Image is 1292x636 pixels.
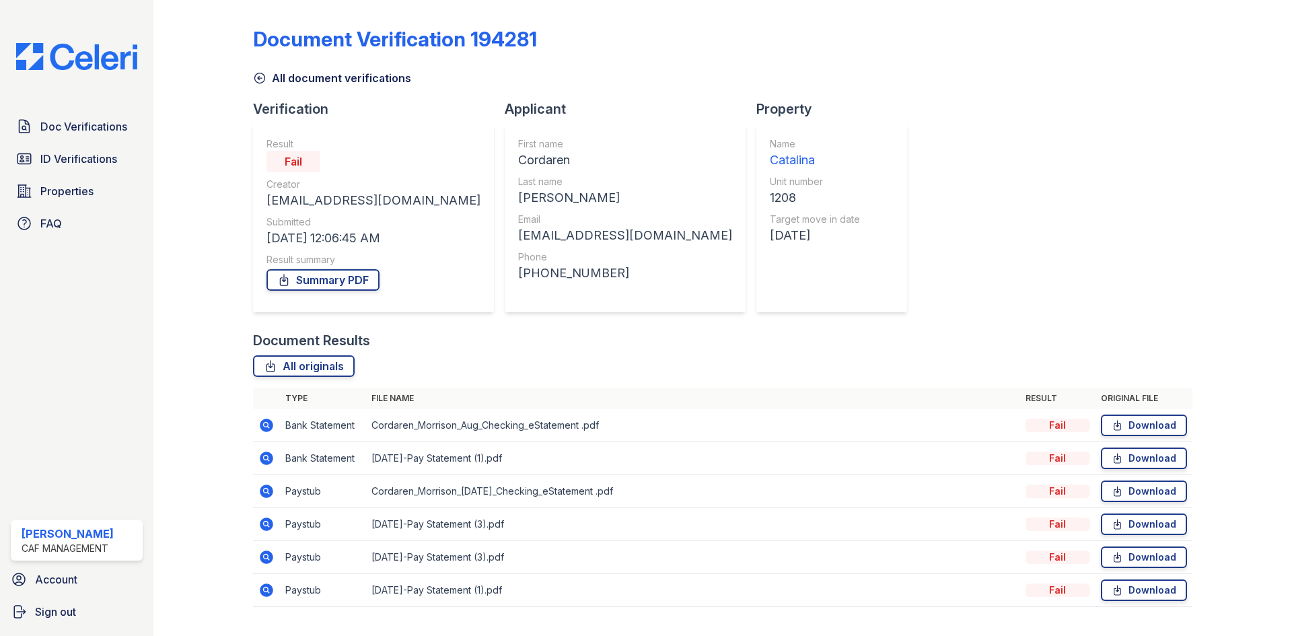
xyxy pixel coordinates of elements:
[756,100,918,118] div: Property
[280,541,366,574] td: Paystub
[366,475,1020,508] td: Cordaren_Morrison_[DATE]_Checking_eStatement .pdf
[253,100,505,118] div: Verification
[40,215,62,232] span: FAQ
[366,409,1020,442] td: Cordaren_Morrison_Aug_Checking_eStatement .pdf
[518,226,732,245] div: [EMAIL_ADDRESS][DOMAIN_NAME]
[366,442,1020,475] td: [DATE]-Pay Statement (1).pdf
[1026,584,1090,597] div: Fail
[5,566,148,593] a: Account
[266,137,480,151] div: Result
[11,178,143,205] a: Properties
[1101,514,1187,535] a: Download
[1026,551,1090,564] div: Fail
[518,264,732,283] div: [PHONE_NUMBER]
[1020,388,1096,409] th: Result
[1026,485,1090,498] div: Fail
[253,70,411,86] a: All document verifications
[280,388,366,409] th: Type
[770,137,860,151] div: Name
[518,137,732,151] div: First name
[22,526,114,542] div: [PERSON_NAME]
[1101,481,1187,502] a: Download
[366,388,1020,409] th: File name
[35,571,77,588] span: Account
[266,191,480,210] div: [EMAIL_ADDRESS][DOMAIN_NAME]
[266,151,320,172] div: Fail
[518,151,732,170] div: Cordaren
[11,113,143,140] a: Doc Verifications
[1101,579,1187,601] a: Download
[40,118,127,135] span: Doc Verifications
[5,598,148,625] a: Sign out
[518,250,732,264] div: Phone
[40,183,94,199] span: Properties
[1026,518,1090,531] div: Fail
[280,475,366,508] td: Paystub
[366,541,1020,574] td: [DATE]-Pay Statement (3).pdf
[1101,546,1187,568] a: Download
[40,151,117,167] span: ID Verifications
[1026,452,1090,465] div: Fail
[1096,388,1192,409] th: Original file
[11,145,143,172] a: ID Verifications
[253,331,370,350] div: Document Results
[518,188,732,207] div: [PERSON_NAME]
[770,188,860,207] div: 1208
[266,269,380,291] a: Summary PDF
[518,213,732,226] div: Email
[266,178,480,191] div: Creator
[505,100,756,118] div: Applicant
[280,409,366,442] td: Bank Statement
[770,151,860,170] div: Catalina
[5,43,148,70] img: CE_Logo_Blue-a8612792a0a2168367f1c8372b55b34899dd931a85d93a1a3d3e32e68fde9ad4.png
[1101,448,1187,469] a: Download
[770,226,860,245] div: [DATE]
[770,175,860,188] div: Unit number
[11,210,143,237] a: FAQ
[1101,415,1187,436] a: Download
[266,229,480,248] div: [DATE] 12:06:45 AM
[1026,419,1090,432] div: Fail
[253,355,355,377] a: All originals
[280,508,366,541] td: Paystub
[22,542,114,555] div: CAF Management
[518,175,732,188] div: Last name
[366,574,1020,607] td: [DATE]-Pay Statement (1).pdf
[266,253,480,267] div: Result summary
[35,604,76,620] span: Sign out
[280,442,366,475] td: Bank Statement
[280,574,366,607] td: Paystub
[253,27,537,51] div: Document Verification 194281
[366,508,1020,541] td: [DATE]-Pay Statement (3).pdf
[770,137,860,170] a: Name Catalina
[770,213,860,226] div: Target move in date
[266,215,480,229] div: Submitted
